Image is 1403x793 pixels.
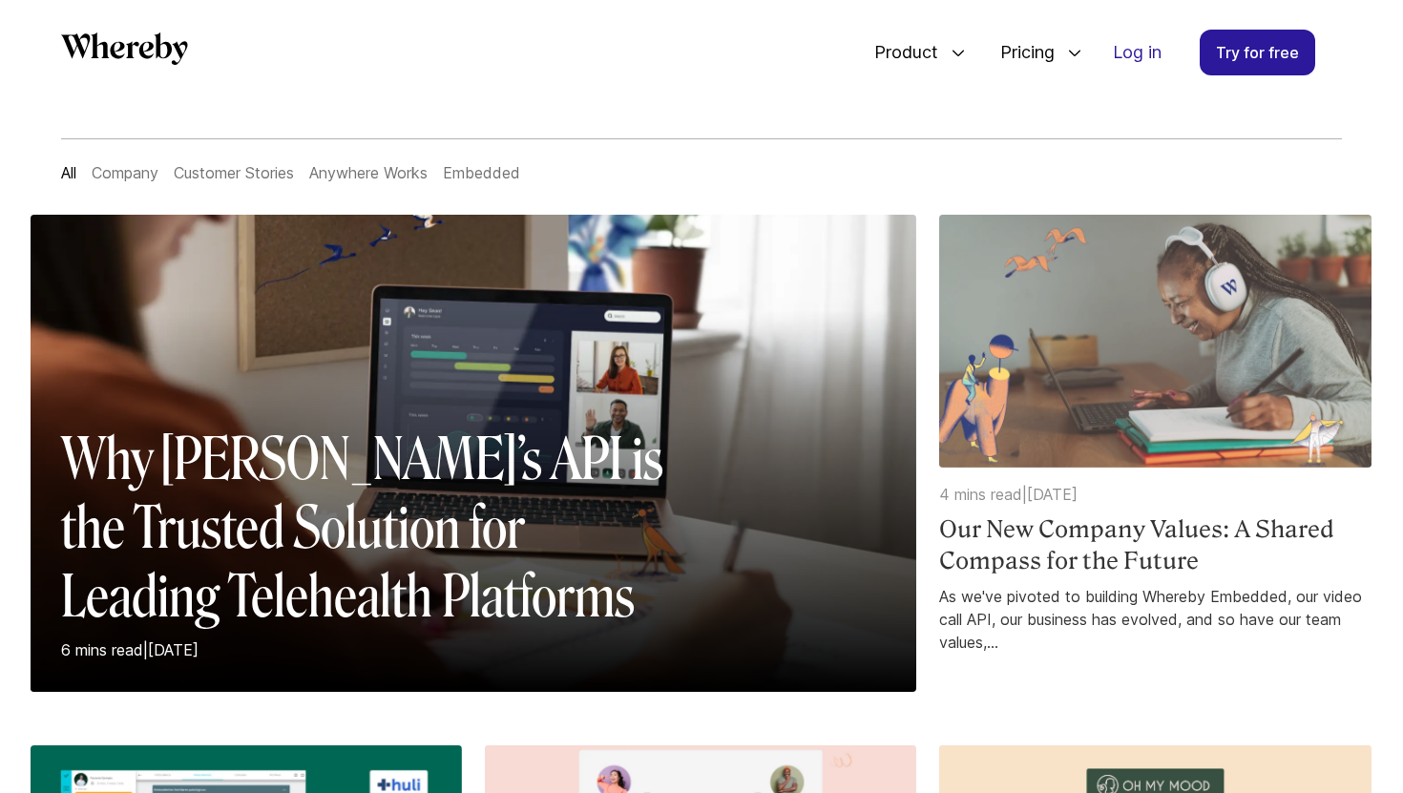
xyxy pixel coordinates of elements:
[309,163,428,182] a: Anywhere Works
[855,21,943,84] span: Product
[1200,30,1315,75] a: Try for free
[61,32,188,72] a: Whereby
[939,483,1371,506] p: 4 mins read | [DATE]
[174,163,294,182] a: Customer Stories
[981,21,1059,84] span: Pricing
[61,32,188,65] svg: Whereby
[939,513,1371,577] a: Our New Company Values: A Shared Compass for the Future
[92,163,158,182] a: Company
[61,163,76,182] a: All
[61,638,681,661] p: 6 mins read | [DATE]
[939,585,1371,654] a: As we've pivoted to building Whereby Embedded, our video call API, our business has evolved, and ...
[31,215,916,722] a: Why [PERSON_NAME]’s API is the Trusted Solution for Leading Telehealth Platforms6 mins read|[DATE]
[1098,31,1177,74] a: Log in
[443,163,520,182] a: Embedded
[61,425,681,631] h2: Why [PERSON_NAME]’s API is the Trusted Solution for Leading Telehealth Platforms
